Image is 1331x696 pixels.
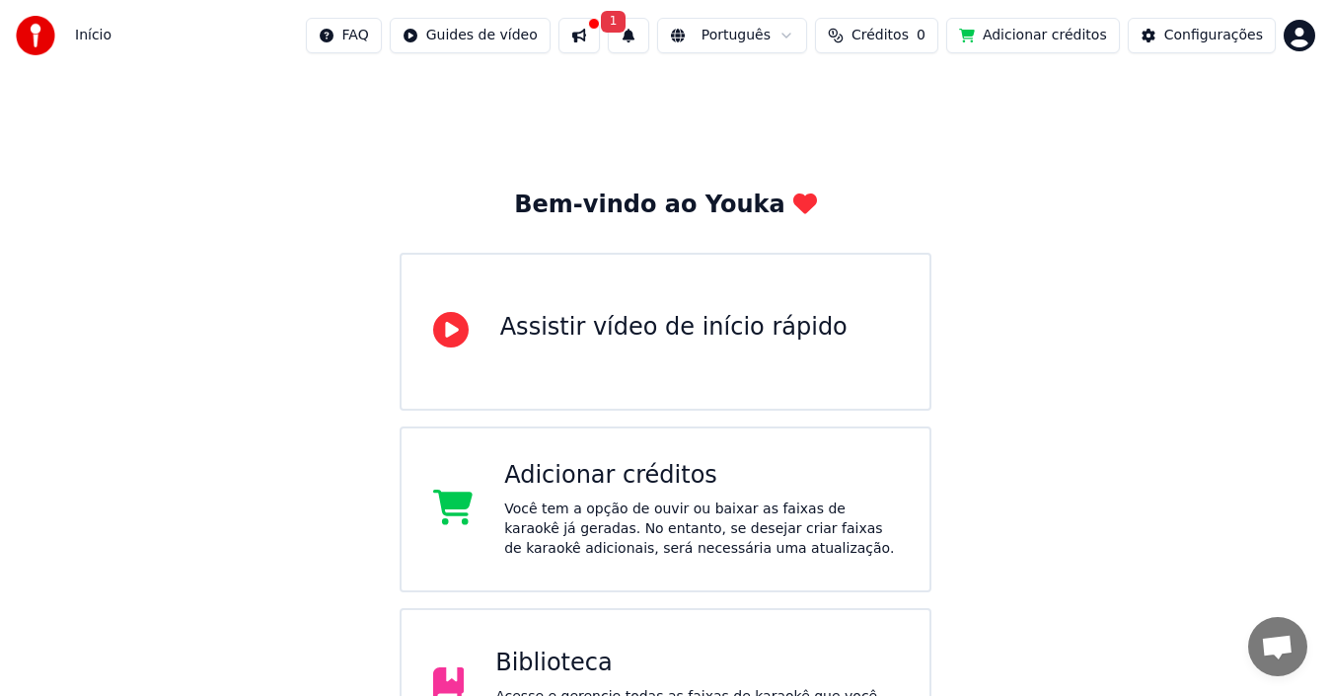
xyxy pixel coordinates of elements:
[504,500,898,559] div: Você tem a opção de ouvir ou baixar as faixas de karaokê já geradas. No entanto, se desejar criar...
[75,26,111,45] nav: breadcrumb
[504,460,898,492] div: Adicionar créditos
[75,26,111,45] span: Início
[16,16,55,55] img: youka
[608,18,649,53] button: 1
[1248,617,1307,676] a: Bate-papo aberto
[500,312,848,344] div: Assistir vídeo de início rápido
[495,648,898,679] div: Biblioteca
[917,26,925,45] span: 0
[1128,18,1276,53] button: Configurações
[601,11,627,33] span: 1
[815,18,938,53] button: Créditos0
[514,190,816,221] div: Bem-vindo ao Youka
[306,18,382,53] button: FAQ
[390,18,551,53] button: Guides de vídeo
[851,26,909,45] span: Créditos
[1164,26,1263,45] div: Configurações
[946,18,1120,53] button: Adicionar créditos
